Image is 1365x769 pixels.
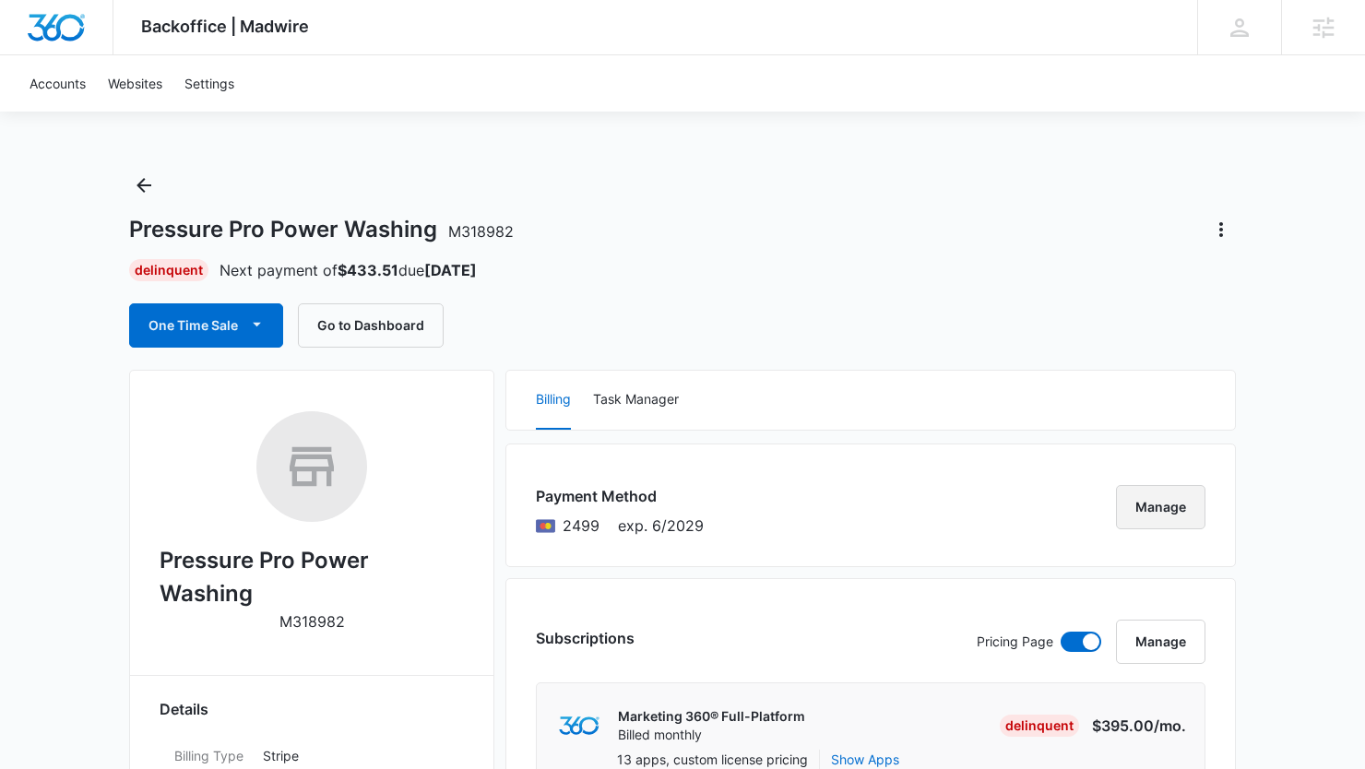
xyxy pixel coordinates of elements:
span: exp. 6/2029 [618,515,704,537]
a: Websites [97,55,173,112]
button: Go to Dashboard [298,303,444,348]
h1: Pressure Pro Power Washing [129,216,514,243]
img: marketing360Logo [559,716,599,736]
button: Manage [1116,485,1205,529]
dt: Billing Type [174,746,248,765]
button: Back [129,171,159,200]
button: Manage [1116,620,1205,664]
p: Billed monthly [618,726,805,744]
a: Accounts [18,55,97,112]
p: 13 apps, custom license pricing [617,750,808,769]
span: Backoffice | Madwire [141,17,309,36]
button: Show Apps [831,750,899,769]
button: One Time Sale [129,303,283,348]
span: M318982 [448,222,514,241]
h3: Subscriptions [536,627,635,649]
h3: Payment Method [536,485,704,507]
button: Billing [536,371,571,430]
h2: Pressure Pro Power Washing [160,544,464,610]
p: Pricing Page [977,632,1053,652]
span: /mo. [1154,716,1186,735]
span: Mastercard ending with [563,515,599,537]
a: Settings [173,55,245,112]
strong: [DATE] [424,261,477,279]
button: Actions [1206,215,1236,244]
button: Task Manager [593,371,679,430]
div: Delinquent [1000,715,1079,737]
strong: $433.51 [338,261,398,279]
p: $395.00 [1092,715,1186,737]
div: Delinquent [129,259,208,281]
p: M318982 [279,610,345,633]
p: Marketing 360® Full-Platform [618,707,805,726]
span: Details [160,698,208,720]
p: Stripe [263,746,449,765]
p: Next payment of due [220,259,477,281]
